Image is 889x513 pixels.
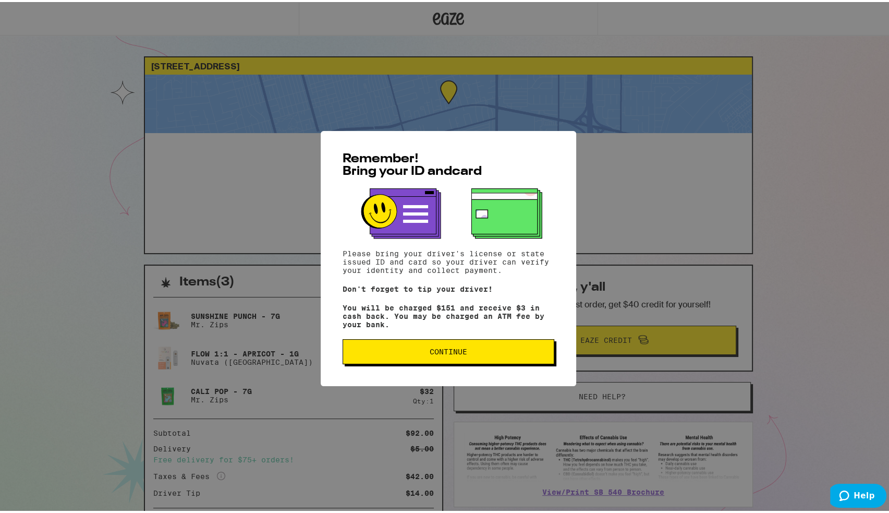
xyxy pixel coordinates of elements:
span: Continue [430,346,467,353]
p: Don't forget to tip your driver! [343,283,554,291]
p: You will be charged $151 and receive $3 in cash back. You may be charged an ATM fee by your bank. [343,302,554,327]
span: Remember! Bring your ID and card [343,151,482,176]
p: Please bring your driver's license or state issued ID and card so your driver can verify your ide... [343,247,554,272]
button: Continue [343,337,554,362]
iframe: Opens a widget where you can find more information [830,482,886,508]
